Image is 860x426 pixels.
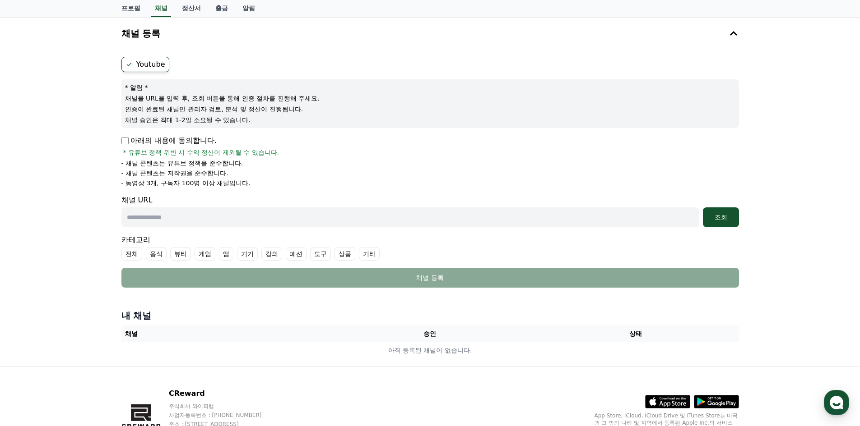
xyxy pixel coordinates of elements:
[83,300,93,307] span: 대화
[123,148,279,157] span: * 유튜브 정책 위반 시 수익 정산이 제외될 수 있습니다.
[219,247,233,261] label: 앱
[125,115,735,124] p: 채널 승인은 최대 1-2일 소요될 수 있습니다.
[121,342,739,359] td: 아직 등록된 채널이 없습니다.
[28,299,34,307] span: 홈
[121,268,739,288] button: 채널 등록
[335,247,355,261] label: 상품
[170,247,191,261] label: 뷰티
[327,325,533,342] th: 승인
[146,247,167,261] label: 음식
[261,247,282,261] label: 강의
[116,286,173,308] a: 설정
[125,105,735,114] p: 인증이 완료된 채널만 관리자 검토, 분석 및 정산이 진행됩니다.
[533,325,739,342] th: 상태
[139,273,721,282] div: 채널 등록
[139,299,150,307] span: 설정
[60,286,116,308] a: 대화
[121,247,142,261] label: 전체
[195,247,215,261] label: 게임
[121,159,243,168] p: - 채널 콘텐츠는 유튜브 정책을 준수합니다.
[121,135,217,146] p: 아래의 내용에 동의합니다.
[121,179,251,188] p: - 동영상 3개, 구독자 100명 이상 채널입니다.
[125,94,735,103] p: 채널을 URL을 입력 후, 조회 버튼을 통해 인증 절차를 진행해 주세요.
[169,403,279,410] p: 주식회사 와이피랩
[121,169,228,178] p: - 채널 콘텐츠는 저작권을 준수합니다.
[286,247,307,261] label: 패션
[121,57,169,72] label: Youtube
[121,28,161,38] h4: 채널 등록
[3,286,60,308] a: 홈
[118,21,743,46] button: 채널 등록
[121,195,739,227] div: 채널 URL
[121,309,739,322] h4: 내 채널
[121,325,327,342] th: 채널
[169,412,279,419] p: 사업자등록번호 : [PHONE_NUMBER]
[310,247,331,261] label: 도구
[703,207,739,227] button: 조회
[169,388,279,399] p: CReward
[237,247,258,261] label: 기기
[707,213,735,222] div: 조회
[359,247,380,261] label: 기타
[121,234,739,261] div: 카테고리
